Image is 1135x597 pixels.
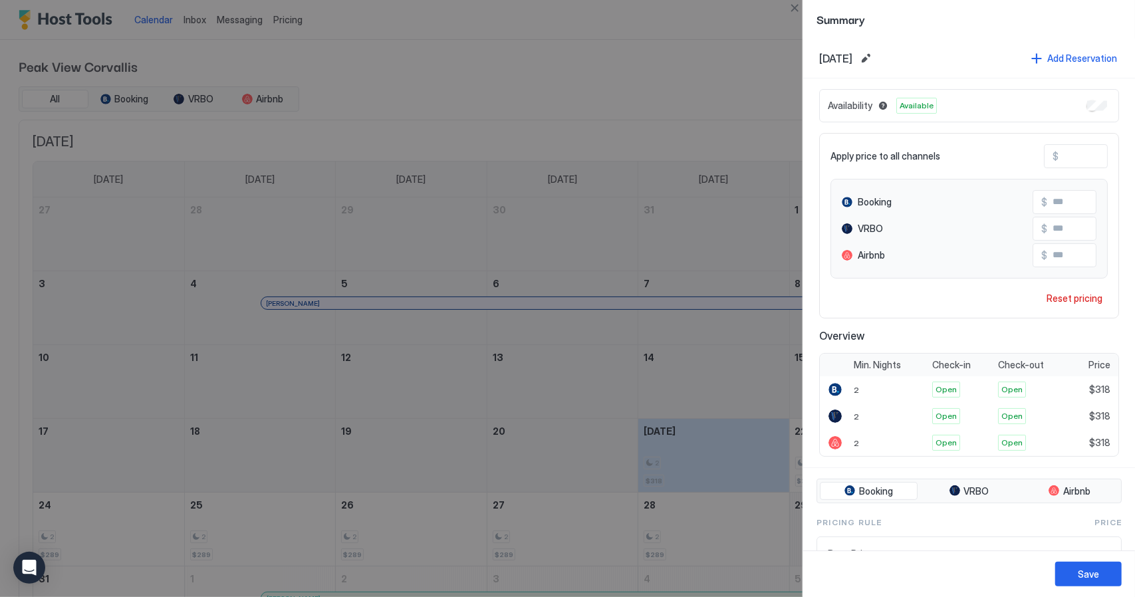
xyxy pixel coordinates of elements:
[828,100,872,112] span: Availability
[1041,289,1108,307] button: Reset pricing
[998,359,1044,371] span: Check-out
[920,482,1018,501] button: VRBO
[817,479,1122,504] div: tab-group
[854,438,859,448] span: 2
[964,485,989,497] span: VRBO
[817,517,882,529] span: Pricing Rule
[936,410,957,422] span: Open
[1088,359,1110,371] span: Price
[858,51,874,66] button: Edit date range
[1041,223,1047,235] span: $
[854,385,859,395] span: 2
[828,548,1081,560] span: Base Price
[875,98,891,114] button: Blocked dates override all pricing rules and remain unavailable until manually unblocked
[1047,291,1102,305] div: Reset pricing
[820,482,918,501] button: Booking
[819,52,852,65] span: [DATE]
[932,359,971,371] span: Check-in
[936,384,957,396] span: Open
[1001,437,1023,449] span: Open
[1063,485,1090,497] span: Airbnb
[1001,410,1023,422] span: Open
[1029,49,1119,67] button: Add Reservation
[1001,384,1023,396] span: Open
[1041,196,1047,208] span: $
[830,150,940,162] span: Apply price to all channels
[13,552,45,584] div: Open Intercom Messenger
[819,329,1119,342] span: Overview
[858,223,883,235] span: VRBO
[1021,482,1118,501] button: Airbnb
[858,249,885,261] span: Airbnb
[1089,384,1110,396] span: $318
[1055,562,1122,586] button: Save
[1047,51,1117,65] div: Add Reservation
[1094,517,1122,529] span: Price
[1089,437,1110,449] span: $318
[854,412,859,421] span: 2
[936,437,957,449] span: Open
[1041,249,1047,261] span: $
[1053,150,1059,162] span: $
[1089,410,1110,422] span: $318
[859,485,893,497] span: Booking
[1078,567,1099,581] div: Save
[858,196,892,208] span: Booking
[854,359,901,371] span: Min. Nights
[817,11,1122,27] span: Summary
[900,100,934,112] span: Available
